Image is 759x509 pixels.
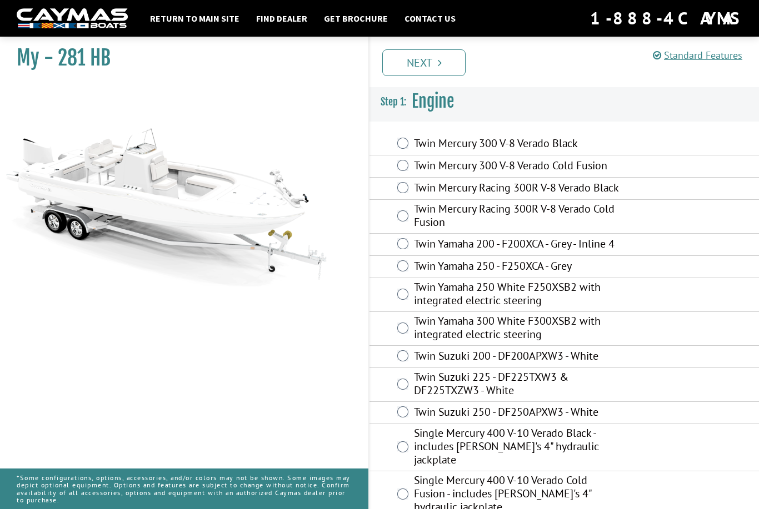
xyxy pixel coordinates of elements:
h3: Engine [369,81,759,122]
label: Twin Yamaha 200 - F200XCA - Grey - Inline 4 [414,237,621,253]
p: *Some configurations, options, accessories, and/or colors may not be shown. Some images may depic... [17,468,352,509]
label: Twin Yamaha 250 - F250XCA - Grey [414,259,621,275]
label: Twin Yamaha 300 White F300XSB2 with integrated electric steering [414,314,621,344]
label: Twin Suzuki 200 - DF200APXW3 - White [414,349,621,365]
ul: Pagination [379,48,759,76]
img: white-logo-c9c8dbefe5ff5ceceb0f0178aa75bf4bb51f6bca0971e226c86eb53dfe498488.png [17,8,128,29]
label: Twin Mercury 300 V-8 Verado Black [414,137,621,153]
label: Twin Suzuki 250 - DF250APXW3 - White [414,405,621,421]
h1: My - 281 HB [17,46,341,70]
a: Contact Us [399,11,461,26]
a: Get Brochure [318,11,393,26]
div: 1-888-4CAYMAS [590,6,742,31]
label: Single Mercury 400 V-10 Verado Black - includes [PERSON_NAME]'s 4" hydraulic jackplate [414,426,621,469]
a: Return to main site [144,11,245,26]
a: Next [382,49,466,76]
label: Twin Mercury Racing 300R V-8 Verado Cold Fusion [414,202,621,231]
a: Find Dealer [251,11,313,26]
label: Twin Suzuki 225 - DF225TXW3 & DF225TXZW3 - White [414,370,621,400]
label: Twin Yamaha 250 White F250XSB2 with integrated electric steering [414,280,621,310]
label: Twin Mercury 300 V-8 Verado Cold Fusion [414,159,621,175]
a: Standard Features [653,49,742,62]
label: Twin Mercury Racing 300R V-8 Verado Black [414,181,621,197]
